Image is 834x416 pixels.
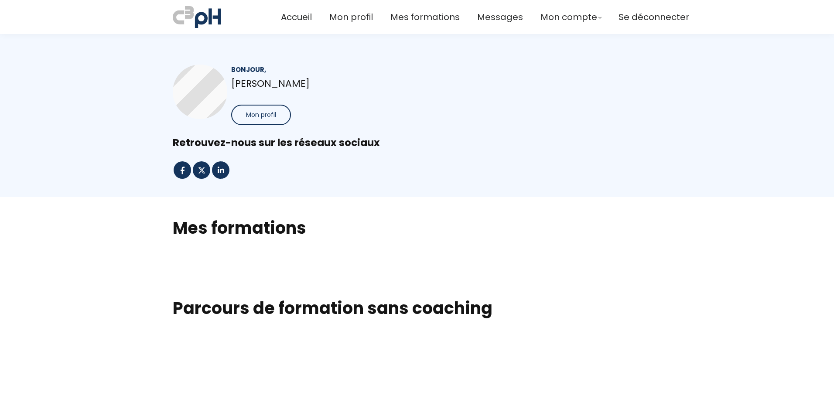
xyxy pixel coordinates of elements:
[173,298,661,319] h1: Parcours de formation sans coaching
[390,10,460,24] a: Mes formations
[173,4,221,30] img: a70bc7685e0efc0bd0b04b3506828469.jpeg
[246,110,276,119] span: Mon profil
[231,65,402,75] div: Bonjour,
[231,76,402,91] p: [PERSON_NAME]
[173,136,661,150] div: Retrouvez-nous sur les réseaux sociaux
[477,10,523,24] a: Messages
[173,217,661,239] h2: Mes formations
[231,105,291,125] button: Mon profil
[281,10,312,24] a: Accueil
[540,10,597,24] span: Mon compte
[619,10,689,24] a: Se déconnecter
[329,10,373,24] a: Mon profil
